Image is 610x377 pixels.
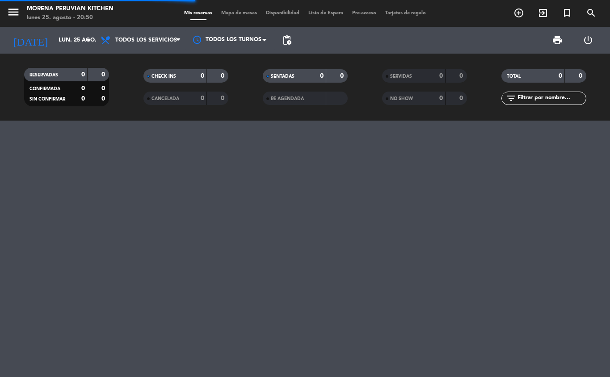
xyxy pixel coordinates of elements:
[81,85,85,92] strong: 0
[552,35,563,46] span: print
[459,95,465,101] strong: 0
[271,96,304,101] span: RE AGENDADA
[507,74,521,79] span: TOTAL
[439,73,443,79] strong: 0
[83,35,94,46] i: arrow_drop_down
[81,96,85,102] strong: 0
[217,11,261,16] span: Mapa de mesas
[201,73,204,79] strong: 0
[390,74,412,79] span: SERVIDAS
[29,73,58,77] span: RESERVADAS
[348,11,381,16] span: Pre-acceso
[29,87,60,91] span: CONFIRMADA
[439,95,443,101] strong: 0
[7,30,54,50] i: [DATE]
[304,11,348,16] span: Lista de Espera
[583,35,593,46] i: power_settings_new
[572,27,603,54] div: LOG OUT
[27,4,114,13] div: Morena Peruvian Kitchen
[517,93,586,103] input: Filtrar por nombre...
[271,74,294,79] span: SENTADAS
[221,95,226,101] strong: 0
[459,73,465,79] strong: 0
[586,8,597,18] i: search
[180,11,217,16] span: Mis reservas
[29,97,65,101] span: SIN CONFIRMAR
[101,71,107,78] strong: 0
[513,8,524,18] i: add_circle_outline
[320,73,324,79] strong: 0
[390,96,413,101] span: NO SHOW
[559,73,562,79] strong: 0
[221,73,226,79] strong: 0
[261,11,304,16] span: Disponibilidad
[282,35,292,46] span: pending_actions
[101,96,107,102] strong: 0
[506,93,517,104] i: filter_list
[538,8,548,18] i: exit_to_app
[81,71,85,78] strong: 0
[381,11,430,16] span: Tarjetas de regalo
[115,37,177,43] span: Todos los servicios
[7,5,20,22] button: menu
[101,85,107,92] strong: 0
[151,96,179,101] span: CANCELADA
[579,73,584,79] strong: 0
[27,13,114,22] div: lunes 25. agosto - 20:50
[340,73,345,79] strong: 0
[151,74,176,79] span: CHECK INS
[7,5,20,19] i: menu
[201,95,204,101] strong: 0
[562,8,572,18] i: turned_in_not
